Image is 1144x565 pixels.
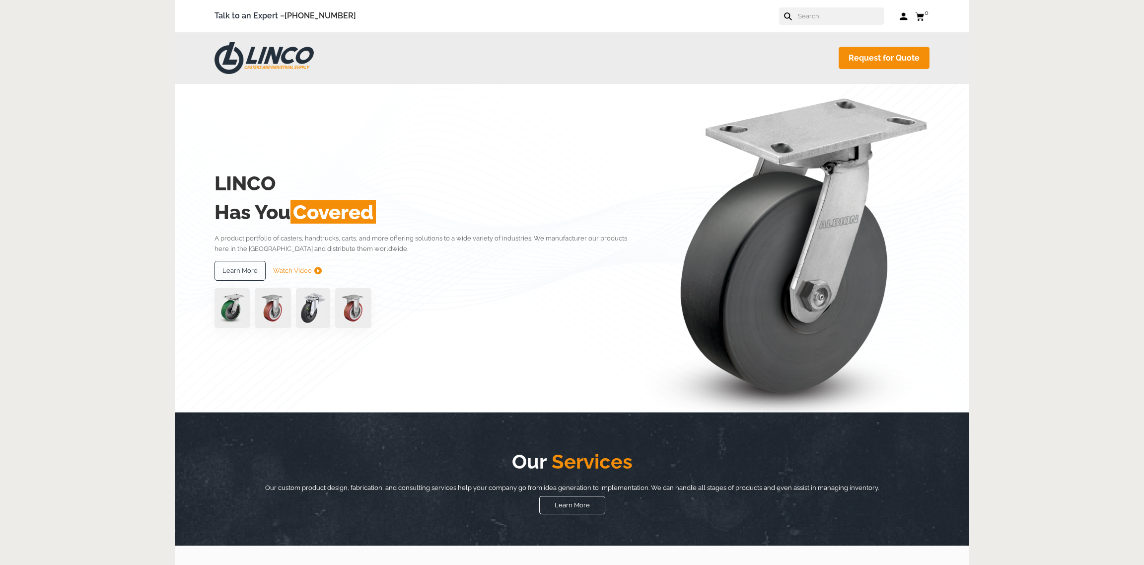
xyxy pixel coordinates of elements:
span: 0 [925,9,929,16]
p: Our custom product design, fabrication, and consulting services help your company go from idea ge... [254,483,890,493]
h2: LINCO [214,169,642,198]
h2: Our [254,447,890,476]
a: [PHONE_NUMBER] [285,11,356,20]
p: A product portfolio of casters, handtrucks, carts, and more offering solutions to a wide variety ... [214,233,642,254]
img: pn3orx8a-94725-1-1-.png [214,288,250,328]
img: capture-59611-removebg-preview-1.png [255,288,291,328]
img: lvwpp200rst849959jpg-30522-removebg-preview-1.png [296,288,330,328]
a: Learn More [214,261,266,281]
span: Covered [290,200,376,224]
a: Request for Quote [839,47,929,69]
span: Services [547,450,633,473]
a: 0 [915,10,929,22]
h2: Has You [214,198,642,227]
img: subtract.png [314,267,322,274]
img: capture-59611-removebg-preview-1.png [335,288,371,328]
img: LINCO CASTERS & INDUSTRIAL SUPPLY [214,42,314,74]
input: Search [797,7,884,25]
a: Learn More [539,496,605,514]
span: Talk to an Expert – [214,9,356,23]
a: Log in [899,11,908,21]
a: Watch Video [273,261,322,281]
img: linco_caster [644,84,929,412]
